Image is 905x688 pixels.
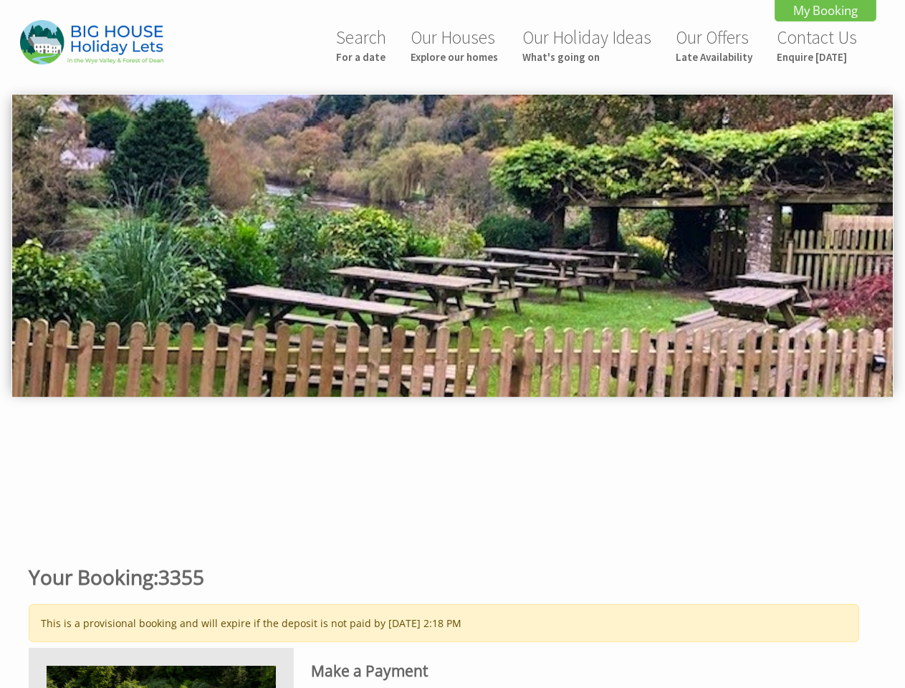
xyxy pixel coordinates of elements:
[522,50,651,64] small: What's going on
[777,26,857,64] a: Contact UsEnquire [DATE]
[29,563,158,591] a: Your Booking:
[411,26,498,64] a: Our HousesExplore our homes
[411,50,498,64] small: Explore our homes
[336,50,386,64] small: For a date
[29,563,859,591] h1: 3355
[311,661,848,681] h2: Make a Payment
[676,26,752,64] a: Our OffersLate Availability
[29,604,859,642] div: This is a provisional booking and will expire if the deposit is not paid by [DATE] 2:18 PM
[336,26,386,64] a: SearchFor a date
[522,26,651,64] a: Our Holiday IdeasWhat's going on
[9,431,896,539] iframe: Customer reviews powered by Trustpilot
[20,20,163,64] img: Big House Holiday Lets
[777,50,857,64] small: Enquire [DATE]
[676,50,752,64] small: Late Availability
